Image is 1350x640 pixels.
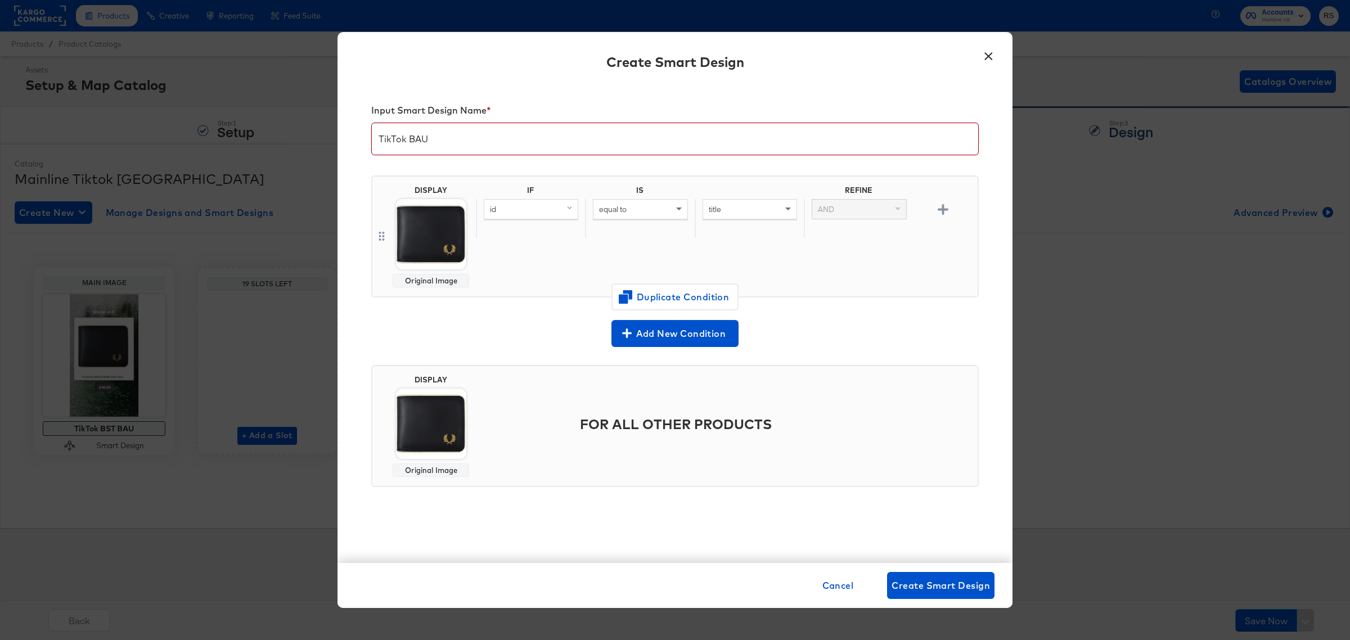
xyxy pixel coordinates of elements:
button: Cancel [818,572,858,599]
button: Create Smart Design [887,572,994,599]
div: FOR ALL OTHER PRODUCTS [476,398,973,450]
div: Create Smart Design [606,52,744,71]
button: Duplicate Condition [611,283,739,310]
div: Original Image [398,276,464,285]
span: id [490,204,496,214]
span: Duplicate Condition [620,289,730,305]
span: Create Smart Design [892,578,990,593]
span: title [709,204,721,214]
div: Input Smart Design Name [371,105,979,120]
button: Add New Condition [611,320,739,347]
div: DISPLAY [415,186,447,195]
span: AND [818,204,834,214]
span: Cancel [822,578,854,593]
button: × [978,43,998,64]
input: My smart design [372,119,978,150]
div: Original Image [398,466,464,475]
div: REFINE [804,186,913,199]
span: equal to [599,204,627,214]
div: IS [585,186,694,199]
img: Mainimage.jpeg [396,389,466,459]
img: Mainimage.jpeg [396,199,466,269]
div: IF [476,186,585,199]
div: DISPLAY [415,375,447,384]
span: Add New Condition [616,326,734,341]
